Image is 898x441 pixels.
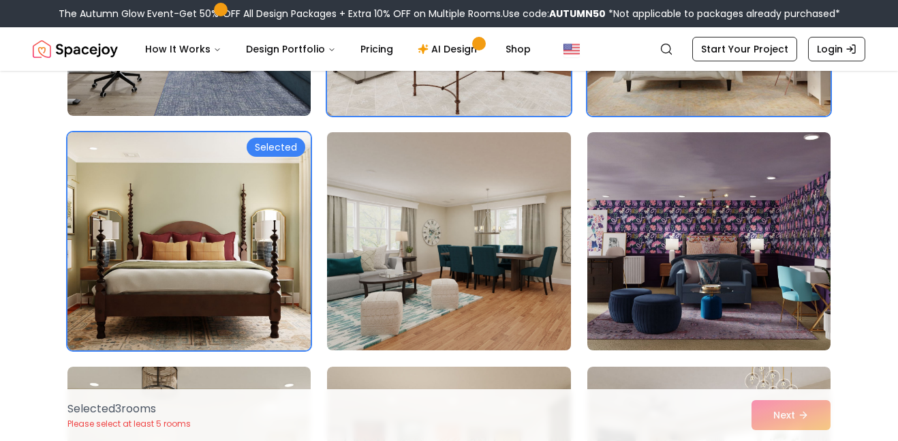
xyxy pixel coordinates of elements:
[407,35,492,63] a: AI Design
[33,27,865,71] nav: Global
[67,419,191,429] p: Please select at least 5 rooms
[321,127,576,356] img: Room room-14
[134,35,232,63] button: How It Works
[247,138,305,157] div: Selected
[587,132,831,350] img: Room room-15
[33,35,118,63] img: Spacejoy Logo
[59,7,840,20] div: The Autumn Glow Event-Get 50% OFF All Design Packages + Extra 10% OFF on Multiple Rooms.
[503,7,606,20] span: Use code:
[134,35,542,63] nav: Main
[67,401,191,417] p: Selected 3 room s
[563,41,580,57] img: United States
[495,35,542,63] a: Shop
[606,7,840,20] span: *Not applicable to packages already purchased*
[692,37,797,61] a: Start Your Project
[350,35,404,63] a: Pricing
[67,132,311,350] img: Room room-13
[808,37,865,61] a: Login
[549,7,606,20] b: AUTUMN50
[33,35,118,63] a: Spacejoy
[235,35,347,63] button: Design Portfolio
